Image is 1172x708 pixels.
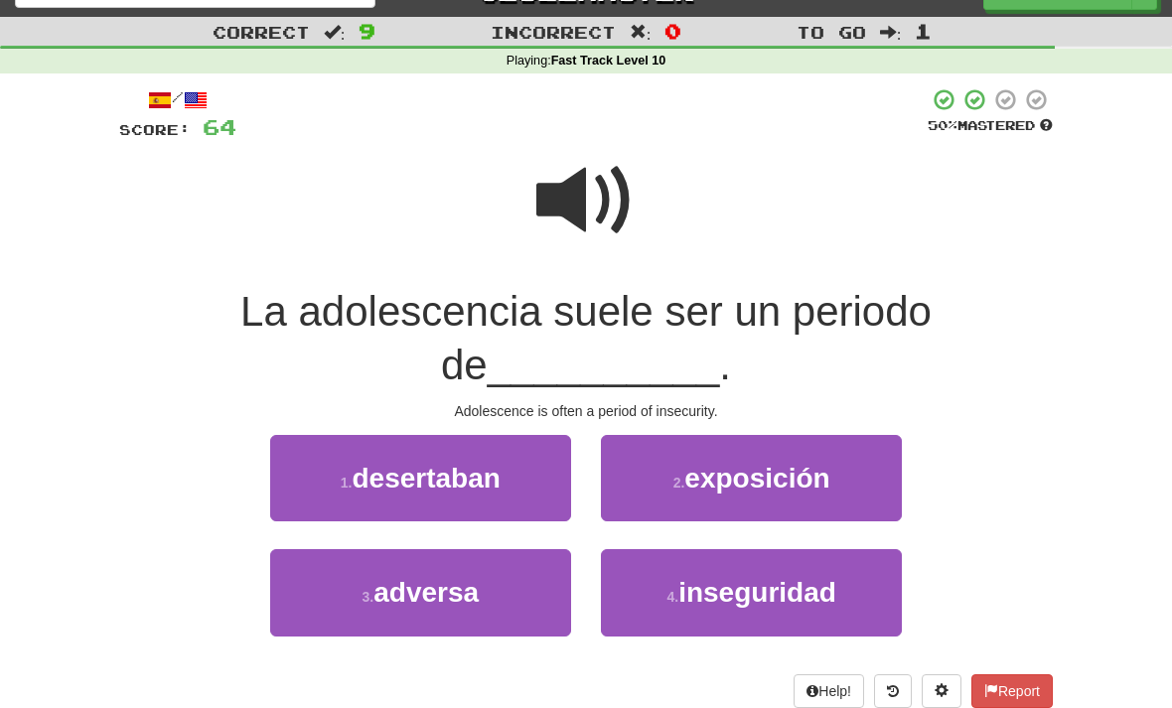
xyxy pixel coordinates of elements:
[119,121,191,138] span: Score:
[491,22,616,42] span: Incorrect
[684,463,829,494] span: exposición
[601,435,902,521] button: 2.exposición
[719,342,731,388] span: .
[928,117,957,133] span: 50 %
[341,475,353,491] small: 1 .
[601,549,902,636] button: 4.inseguridad
[119,401,1053,421] div: Adolescence is often a period of insecurity.
[915,19,932,43] span: 1
[874,674,912,708] button: Round history (alt+y)
[363,589,374,605] small: 3 .
[880,24,902,41] span: :
[794,674,864,708] button: Help!
[797,22,866,42] span: To go
[203,114,236,139] span: 64
[664,19,681,43] span: 0
[213,22,310,42] span: Correct
[352,463,500,494] span: desertaban
[373,577,479,608] span: adversa
[270,435,571,521] button: 1.desertaban
[551,54,666,68] strong: Fast Track Level 10
[119,87,236,112] div: /
[488,342,720,388] span: __________
[240,288,932,389] span: La adolescencia suele ser un periodo de
[928,117,1053,135] div: Mastered
[324,24,346,41] span: :
[359,19,375,43] span: 9
[673,475,685,491] small: 2 .
[270,549,571,636] button: 3.adversa
[666,589,678,605] small: 4 .
[630,24,652,41] span: :
[678,577,836,608] span: inseguridad
[971,674,1053,708] button: Report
